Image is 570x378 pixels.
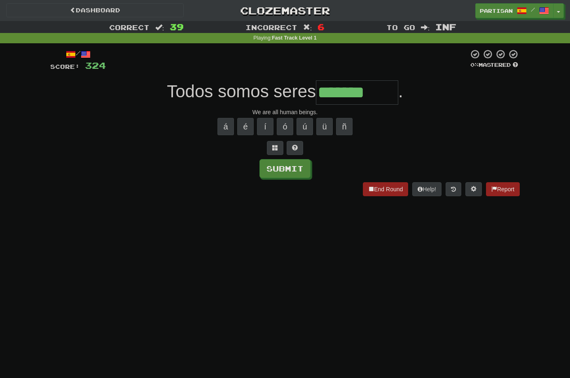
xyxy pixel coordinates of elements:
span: To go [386,23,415,31]
a: partisan / [475,3,554,18]
span: : [421,24,430,31]
span: / [531,7,535,12]
div: / [50,49,106,59]
button: Single letter hint - you only get 1 per sentence and score half the points! alt+h [287,141,303,155]
span: Todos somos seres [167,82,316,101]
button: ü [316,118,333,135]
span: Incorrect [245,23,297,31]
button: ó [277,118,293,135]
button: í [257,118,273,135]
div: We are all human beings. [50,108,520,116]
span: 324 [85,60,106,70]
span: Inf [435,22,456,32]
span: . [398,82,403,101]
strong: Fast Track Level 1 [272,35,317,41]
span: Score: [50,63,80,70]
button: á [217,118,234,135]
span: : [303,24,312,31]
button: ú [297,118,313,135]
span: 0 % [470,61,479,68]
button: Submit [259,159,311,178]
button: Round history (alt+y) [446,182,461,196]
div: Mastered [469,61,520,69]
span: 6 [318,22,325,32]
span: : [155,24,164,31]
button: Switch sentence to multiple choice alt+p [267,141,283,155]
button: Help! [412,182,442,196]
button: ñ [336,118,353,135]
a: Dashboard [6,3,184,17]
span: partisan [480,7,513,14]
span: Correct [109,23,150,31]
span: 39 [170,22,184,32]
a: Clozemaster [196,3,374,18]
button: Report [486,182,520,196]
button: End Round [363,182,408,196]
button: é [237,118,254,135]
